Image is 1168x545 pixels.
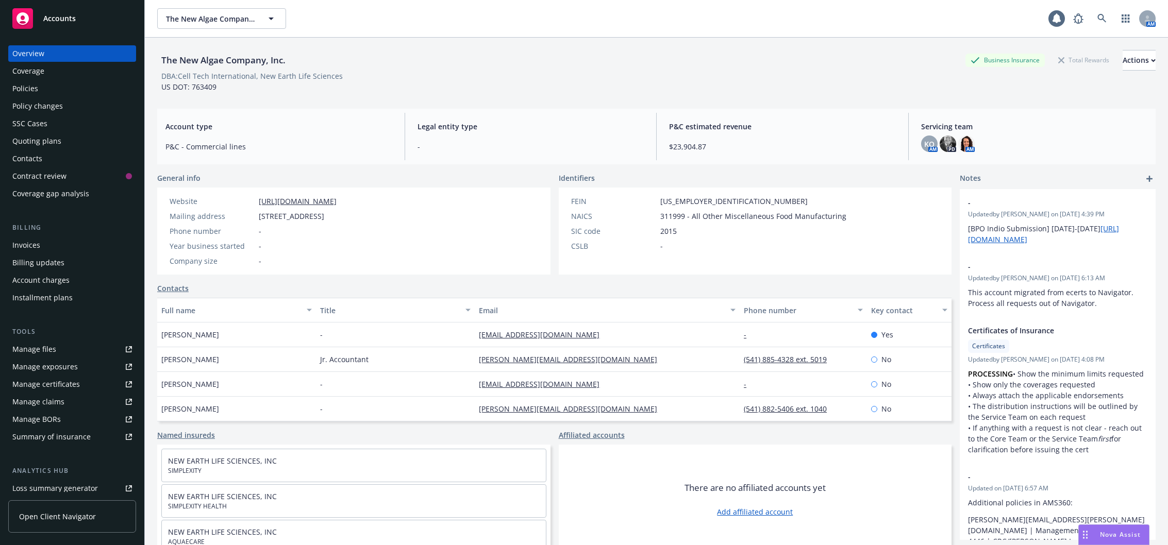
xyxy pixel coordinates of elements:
[43,14,76,23] span: Accounts
[8,429,136,445] a: Summary of insurance
[170,211,255,222] div: Mailing address
[571,241,656,251] div: CSLB
[12,185,89,202] div: Coverage gap analysis
[12,341,56,357] div: Manage files
[940,135,956,152] img: photo
[972,342,1005,351] span: Certificates
[1053,54,1114,66] div: Total Rewards
[12,254,64,271] div: Billing updates
[161,305,301,316] div: Full name
[157,298,316,322] button: Full name
[1123,50,1156,71] button: Actions
[669,141,896,152] span: $23,904.87
[8,272,136,288] a: Account charges
[571,226,656,236] div: SIC code
[19,511,96,522] span: Open Client Navigator
[12,63,44,79] div: Coverage
[8,237,136,253] a: Invoices
[475,298,740,322] button: Email
[165,121,392,132] span: Account type
[717,506,793,517] a: Add affiliated account
[960,253,1156,317] div: -Updatedby [PERSON_NAME] on [DATE] 6:13 AMThis account migrated from ecerts to Navigator. Process...
[960,189,1156,253] div: -Updatedby [PERSON_NAME] on [DATE] 4:39 PM[BPO Indio Submission] [DATE]-[DATE][URL][DOMAIN_NAME]
[418,141,644,152] span: -
[1078,524,1149,545] button: Nova Assist
[744,305,852,316] div: Phone number
[571,211,656,222] div: NAICS
[924,139,935,149] span: KO
[881,379,891,389] span: No
[881,329,893,340] span: Yes
[161,379,219,389] span: [PERSON_NAME]
[161,329,219,340] span: [PERSON_NAME]
[968,223,1147,245] p: [BPO Indio Submission] [DATE]-[DATE]
[259,241,261,251] span: -
[1068,8,1089,29] a: Report a Bug
[871,305,936,316] div: Key contact
[921,121,1148,132] span: Servicing team
[8,185,136,202] a: Coverage gap analysis
[320,305,459,316] div: Title
[968,287,1136,308] span: This account migrated from ecerts to Navigator. Process all requests out of Navigator.
[168,502,540,511] span: SIMPLEXITY HEALTH
[259,196,337,206] a: [URL][DOMAIN_NAME]
[8,289,136,306] a: Installment plans
[316,298,475,322] button: Title
[8,341,136,357] a: Manage files
[8,80,136,97] a: Policies
[960,317,1156,463] div: Certificates of InsuranceCertificatesUpdatedby [PERSON_NAME] on [DATE] 4:08 PMPROCESSING• Show th...
[571,196,656,207] div: FEIN
[1092,8,1112,29] a: Search
[968,325,1121,336] span: Certificates of Insurance
[8,45,136,62] a: Overview
[1143,173,1156,185] a: add
[12,480,98,497] div: Loss summary generator
[669,121,896,132] span: P&C estimated revenue
[744,330,755,339] a: -
[168,491,277,501] a: NEW EARTH LIFE SCIENCES, INC
[8,359,136,375] a: Manage exposures
[170,226,255,236] div: Phone number
[740,298,867,322] button: Phone number
[259,211,324,222] span: [STREET_ADDRESS]
[744,379,755,389] a: -
[12,45,44,62] div: Overview
[12,133,61,149] div: Quoting plans
[8,150,136,167] a: Contacts
[8,466,136,476] div: Analytics hub
[165,141,392,152] span: P&C - Commercial lines
[1079,525,1092,544] div: Drag to move
[968,497,1147,508] p: Additional policies in AMS360:
[8,63,136,79] a: Coverage
[12,359,78,375] div: Manage exposures
[8,4,136,33] a: Accounts
[1100,530,1141,539] span: Nova Assist
[559,173,595,183] span: Identifiers
[12,289,73,306] div: Installment plans
[161,71,343,81] div: DBA: Cell Tech International, New Earth Life Sciences
[8,133,136,149] a: Quoting plans
[8,327,136,337] div: Tools
[968,355,1147,364] span: Updated by [PERSON_NAME] on [DATE] 4:08 PM
[157,8,286,29] button: The New Algae Company, Inc.
[12,237,40,253] div: Invoices
[1115,8,1136,29] a: Switch app
[157,173,201,183] span: General info
[8,168,136,184] a: Contract review
[479,404,665,414] a: [PERSON_NAME][EMAIL_ADDRESS][DOMAIN_NAME]
[12,115,47,132] div: SSC Cases
[418,121,644,132] span: Legal entity type
[170,256,255,266] div: Company size
[161,82,216,92] span: US DOT: 763409
[960,173,981,185] span: Notes
[965,54,1045,66] div: Business Insurance
[157,430,215,440] a: Named insureds
[12,98,63,114] div: Policy changes
[968,261,1121,272] span: -
[12,411,61,428] div: Manage BORs
[12,429,91,445] div: Summary of insurance
[968,484,1147,493] span: Updated on [DATE] 6:57 AM
[958,135,975,152] img: photo
[881,354,891,365] span: No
